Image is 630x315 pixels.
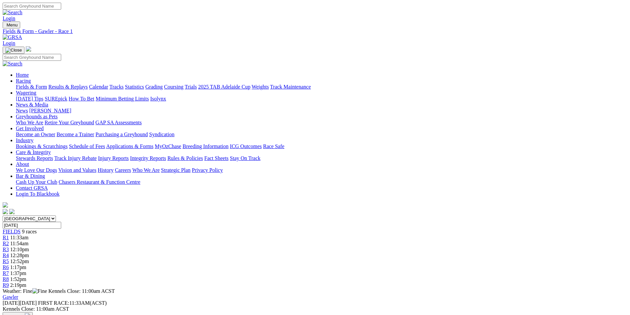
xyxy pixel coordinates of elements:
[3,28,627,34] div: Fields & Form - Gawler - Race 1
[16,84,627,90] div: Racing
[3,258,9,264] a: R5
[16,185,48,191] a: Contact GRSA
[3,300,37,306] span: [DATE]
[167,155,203,161] a: Rules & Policies
[3,264,9,270] span: R6
[146,84,163,90] a: Grading
[16,114,58,119] a: Greyhounds as Pets
[198,84,250,90] a: 2025 TAB Adelaide Cup
[161,167,190,173] a: Strategic Plan
[96,96,149,101] a: Minimum Betting Limits
[3,294,18,300] a: Gawler
[149,132,174,137] a: Syndication
[132,167,160,173] a: Who We Are
[16,102,48,107] a: News & Media
[16,84,47,90] a: Fields & Form
[16,143,627,149] div: Industry
[252,84,269,90] a: Weights
[10,235,28,240] span: 11:33am
[16,96,627,102] div: Wagering
[22,229,37,234] span: 9 races
[16,155,627,161] div: Care & Integrity
[3,276,9,282] span: R8
[10,264,26,270] span: 1:17pm
[16,108,627,114] div: News & Media
[16,143,67,149] a: Bookings & Scratchings
[69,143,105,149] a: Schedule of Fees
[59,179,140,185] a: Chasers Restaurant & Function Centre
[9,209,15,214] img: twitter.svg
[115,167,131,173] a: Careers
[3,229,21,234] span: FIELDS
[150,96,166,101] a: Isolynx
[3,54,61,61] input: Search
[3,209,8,214] img: facebook.svg
[109,84,124,90] a: Tracks
[16,72,29,78] a: Home
[38,300,69,306] span: FIRST RACE:
[125,84,144,90] a: Statistics
[263,143,284,149] a: Race Safe
[58,167,96,173] a: Vision and Values
[183,143,229,149] a: Breeding Information
[3,40,15,46] a: Login
[3,202,8,208] img: logo-grsa-white.png
[16,161,29,167] a: About
[10,247,29,252] span: 12:10pm
[10,253,29,258] span: 12:28pm
[230,143,262,149] a: ICG Outcomes
[16,120,627,126] div: Greyhounds as Pets
[155,143,181,149] a: MyOzChase
[16,167,627,173] div: About
[54,155,97,161] a: Track Injury Rebate
[3,253,9,258] a: R4
[16,149,51,155] a: Care & Integrity
[38,300,107,306] span: 11:33AM(ACST)
[10,276,26,282] span: 1:52pm
[16,191,60,197] a: Login To Blackbook
[3,61,22,67] img: Search
[16,132,55,137] a: Become an Owner
[3,222,61,229] input: Select date
[16,96,43,101] a: [DATE] Tips
[185,84,197,90] a: Trials
[16,179,627,185] div: Bar & Dining
[204,155,229,161] a: Fact Sheets
[10,241,28,246] span: 11:54am
[3,16,15,21] a: Login
[3,235,9,240] a: R1
[3,247,9,252] a: R3
[16,132,627,138] div: Get Involved
[16,138,33,143] a: Industry
[16,126,44,131] a: Get Involved
[29,108,71,113] a: [PERSON_NAME]
[48,288,115,294] span: Kennels Close: 11:00am ACST
[16,155,53,161] a: Stewards Reports
[3,10,22,16] img: Search
[96,132,148,137] a: Purchasing a Greyhound
[3,21,20,28] button: Toggle navigation
[106,143,153,149] a: Applications & Forms
[16,120,43,125] a: Who We Are
[45,120,94,125] a: Retire Your Greyhound
[5,48,22,53] img: Close
[26,46,31,52] img: logo-grsa-white.png
[3,270,9,276] a: R7
[3,34,22,40] img: GRSA
[89,84,108,90] a: Calendar
[3,306,627,312] div: Kennels Close: 11:00am ACST
[3,300,20,306] span: [DATE]
[16,90,36,96] a: Wagering
[16,78,31,84] a: Racing
[98,167,113,173] a: History
[48,84,88,90] a: Results & Replays
[3,241,9,246] a: R2
[164,84,184,90] a: Coursing
[10,282,26,288] span: 2:19pm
